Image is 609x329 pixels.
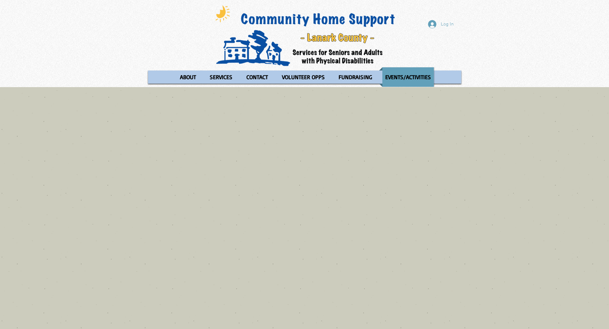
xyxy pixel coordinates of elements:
a: VOLUNTEER OPPS [276,67,331,87]
p: VOLUNTEER OPPS [279,67,328,87]
a: ABOUT [174,67,202,87]
button: Log In [424,18,458,30]
a: CONTACT [240,67,274,87]
p: FUNDRAISING [336,67,375,87]
nav: Site [148,67,461,87]
a: SERVICES [204,67,238,87]
a: EVENTS/ACTIVITIES [379,67,437,87]
p: SERVICES [207,67,235,87]
a: FUNDRAISING [332,67,378,87]
p: ABOUT [177,67,199,87]
span: Log In [439,21,456,28]
p: CONTACT [244,67,271,87]
p: EVENTS/ACTIVITIES [382,67,434,87]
